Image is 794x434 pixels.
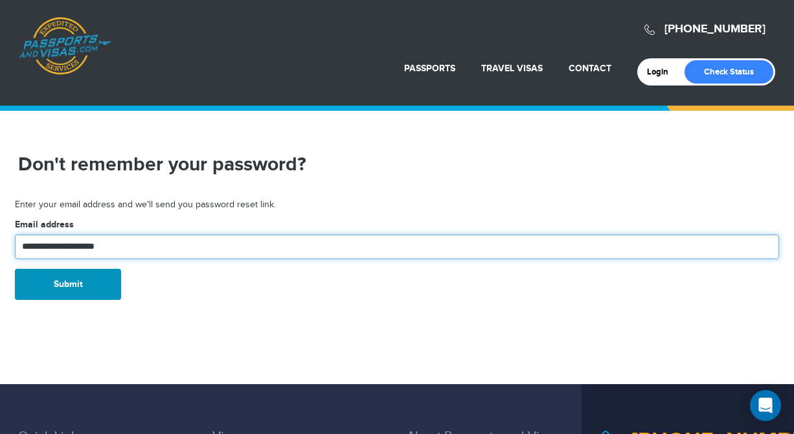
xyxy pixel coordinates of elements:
a: Login [647,67,677,77]
label: Email address [15,218,74,231]
button: Submit [15,269,121,300]
a: Check Status [685,60,773,84]
a: Travel Visas [481,63,543,74]
a: Passports & [DOMAIN_NAME] [19,17,111,75]
div: Open Intercom Messenger [750,390,781,421]
a: [PHONE_NUMBER] [664,22,766,36]
a: Contact [569,63,611,74]
a: Passports [404,63,455,74]
p: Enter your email address and we'll send you password reset link. [15,199,779,212]
h1: Don't remember your password? [18,153,582,176]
